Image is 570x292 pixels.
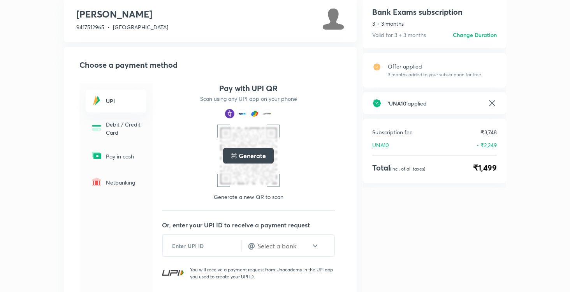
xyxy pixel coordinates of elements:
span: ' UNA10 ' [388,100,408,107]
p: Debit / Credit Card [106,120,142,137]
input: Enter UPI ID [163,236,241,255]
img: Avatar [322,8,344,30]
p: You will receive a payment request from Unacademy in the UPI app you used to create your UPI ID. [190,266,335,280]
img: - [90,94,103,107]
h3: [PERSON_NAME] [76,8,168,20]
h1: Bank Exams subscription [372,6,463,18]
img: payment method [237,109,247,118]
img: - [90,176,103,188]
h4: Total [372,162,425,174]
p: Valid for 3 + 3 months [372,31,426,39]
h6: UPI [106,97,142,105]
span: ₹1,499 [473,162,497,174]
p: 3 months added to your subscription for free [388,71,481,78]
p: Or, enter your UPI ID to receive a payment request [162,220,344,230]
p: (Incl. of all taxes) [390,166,425,172]
p: UNA10 [372,141,389,149]
p: Scan using any UPI app on your phone [200,95,297,103]
img: payment method [225,109,234,118]
h6: applied [388,99,481,107]
img: offer [372,62,382,72]
p: Subscription fee [372,128,413,136]
img: loading.. [231,153,237,159]
img: UPI [162,270,184,276]
p: Netbanking [106,178,142,186]
h5: Generate [239,151,266,160]
img: payment method [262,109,272,118]
img: payment method [250,109,259,118]
h4: @ [248,240,255,252]
p: Pay in cash [106,152,142,160]
span: [GEOGRAPHIC_DATA] [113,23,168,31]
h6: Change Duration [453,31,497,39]
p: Offer applied [388,62,481,70]
img: - [90,122,103,134]
input: Select a bank [257,241,311,250]
p: - ₹2,249 [477,141,497,149]
p: ₹3,748 [481,128,497,136]
span: 9417512965 [76,23,104,31]
p: 3 + 3 months [372,19,497,28]
h2: Choose a payment method [79,59,344,71]
p: Generate a new QR to scan [214,193,283,201]
img: - [90,149,103,162]
span: • [107,23,110,31]
h4: Pay with UPI QR [219,83,278,93]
